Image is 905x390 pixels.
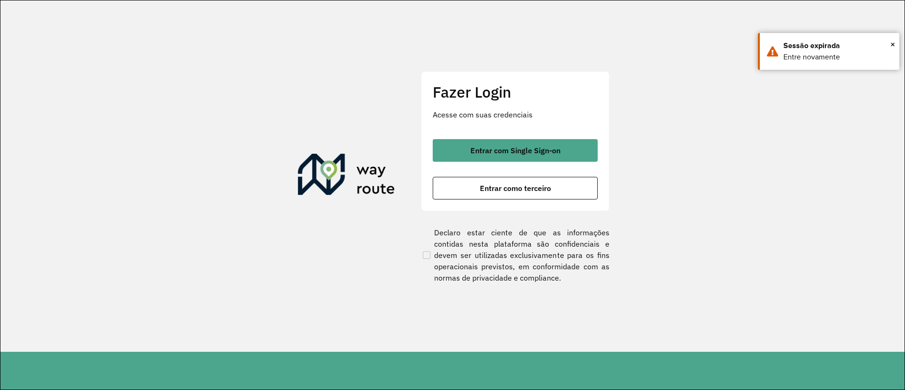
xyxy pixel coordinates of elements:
div: Entre novamente [783,51,892,63]
button: Close [890,37,895,51]
img: Roteirizador AmbevTech [298,154,395,199]
h2: Fazer Login [433,83,598,101]
span: × [890,37,895,51]
p: Acesse com suas credenciais [433,109,598,120]
button: button [433,177,598,199]
div: Sessão expirada [783,40,892,51]
span: Entrar como terceiro [480,184,551,192]
label: Declaro estar ciente de que as informações contidas nesta plataforma são confidenciais e devem se... [421,227,609,283]
button: button [433,139,598,162]
span: Entrar com Single Sign-on [470,147,560,154]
